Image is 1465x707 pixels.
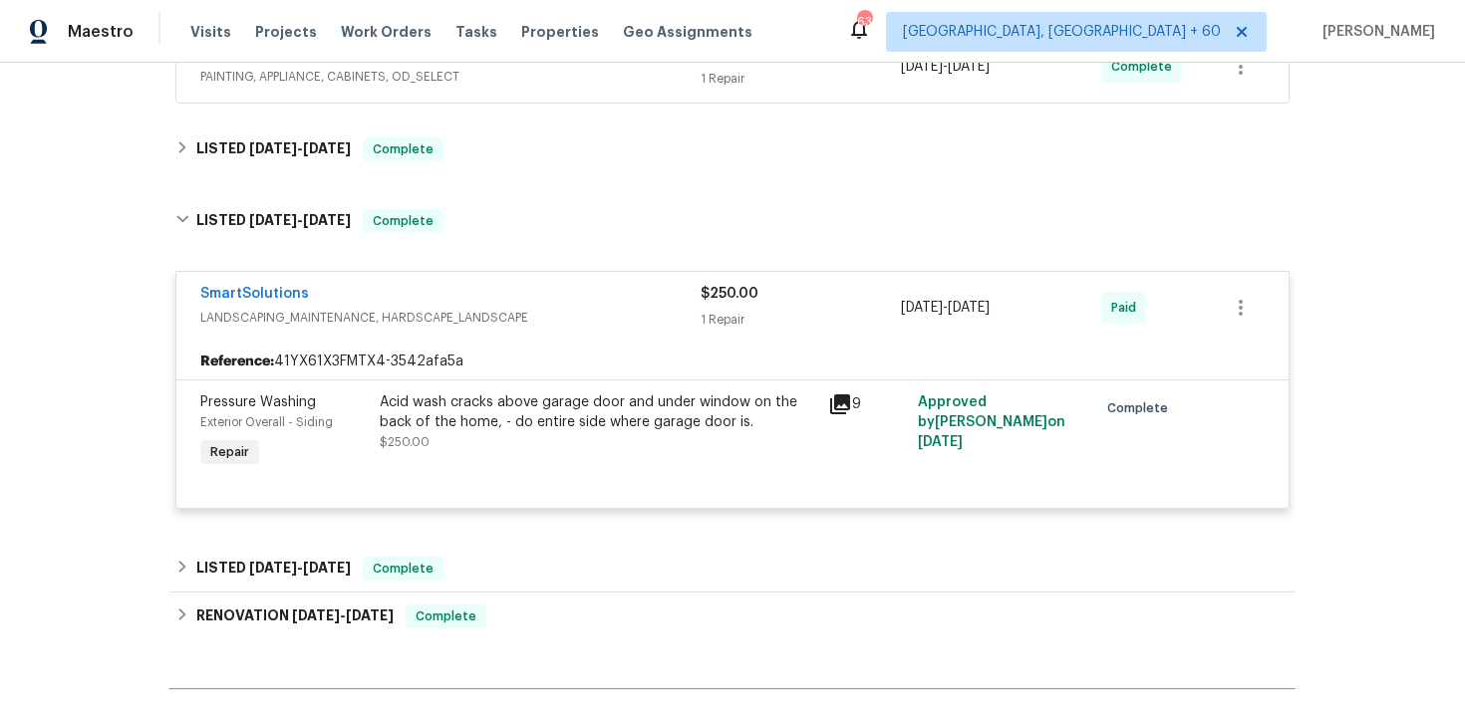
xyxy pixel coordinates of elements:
[196,137,351,161] h6: LISTED
[1111,298,1144,318] span: Paid
[521,22,599,42] span: Properties
[200,352,274,371] b: Reference:
[857,12,871,32] div: 632
[169,545,1296,592] div: LISTED [DATE]-[DATE]Complete
[1315,22,1435,42] span: [PERSON_NAME]
[701,310,901,330] div: 1 Repair
[292,608,340,622] span: [DATE]
[176,344,1289,379] div: 41YX61X3FMTX4-3542afa5a
[196,557,351,581] h6: LISTED
[169,189,1296,253] div: LISTED [DATE]-[DATE]Complete
[169,592,1296,640] div: RENOVATION [DATE]-[DATE]Complete
[948,301,990,315] span: [DATE]
[249,561,297,575] span: [DATE]
[623,22,752,42] span: Geo Assignments
[903,22,1221,42] span: [GEOGRAPHIC_DATA], [GEOGRAPHIC_DATA] + 60
[249,213,351,227] span: -
[346,608,394,622] span: [DATE]
[196,209,351,233] h6: LISTED
[200,287,309,301] a: SmartSolutions
[365,139,441,159] span: Complete
[196,604,394,628] h6: RENOVATION
[202,442,257,462] span: Repair
[303,213,351,227] span: [DATE]
[200,67,701,87] span: PAINTING, APPLIANCE, CABINETS, OD_SELECT
[200,308,701,328] span: LANDSCAPING_MAINTENANCE, HARDSCAPE_LANDSCAPE
[341,22,432,42] span: Work Orders
[901,57,990,77] span: -
[901,298,990,318] span: -
[901,301,943,315] span: [DATE]
[249,141,351,155] span: -
[828,392,906,416] div: 9
[948,60,990,74] span: [DATE]
[303,561,351,575] span: [DATE]
[200,416,333,428] span: Exterior Overall - Siding
[918,395,1065,449] span: Approved by [PERSON_NAME] on
[365,559,441,579] span: Complete
[701,287,758,301] span: $250.00
[249,141,297,155] span: [DATE]
[455,25,497,39] span: Tasks
[190,22,231,42] span: Visits
[408,606,484,626] span: Complete
[249,213,297,227] span: [DATE]
[365,211,441,231] span: Complete
[901,60,943,74] span: [DATE]
[255,22,317,42] span: Projects
[918,435,963,449] span: [DATE]
[249,561,351,575] span: -
[1111,57,1180,77] span: Complete
[200,395,316,409] span: Pressure Washing
[1107,398,1176,418] span: Complete
[169,125,1296,173] div: LISTED [DATE]-[DATE]Complete
[701,69,901,89] div: 1 Repair
[68,22,134,42] span: Maestro
[292,608,394,622] span: -
[303,141,351,155] span: [DATE]
[380,436,430,448] span: $250.00
[380,392,816,432] div: Acid wash cracks above garage door and under window on the back of the home, - do entire side whe...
